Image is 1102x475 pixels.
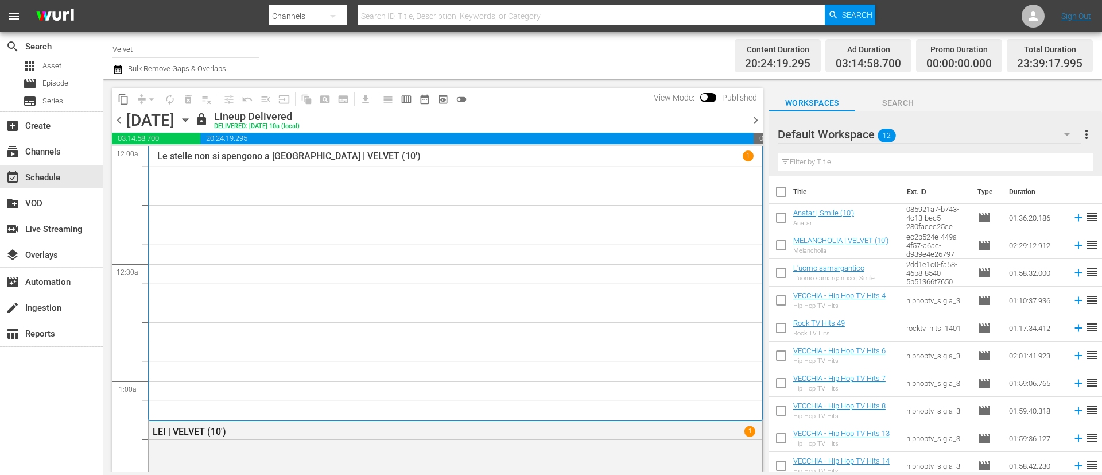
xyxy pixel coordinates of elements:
[902,342,973,369] td: hiphoptv_sigla_3
[316,90,334,109] span: Create Search Block
[1004,259,1068,287] td: 01:58:32.000
[293,88,316,110] span: Refresh All Search Blocks
[769,96,855,110] span: Workspaces
[902,259,973,287] td: 2dd1e1c0-fa58-46b8-8540-5b51366f7650
[397,90,416,109] span: Week Calendar View
[793,374,886,383] a: VECCHIA - Hip Hop TV Hits 7
[214,110,300,123] div: Lineup Delivered
[419,94,430,105] span: date_range_outlined
[7,9,21,23] span: menu
[977,238,991,252] span: Episode
[6,222,20,236] span: Live Streaming
[842,5,872,25] span: Search
[23,77,37,91] span: Episode
[977,431,991,445] span: Episode
[902,204,973,231] td: 085921a7-b743-4c13-bec5-280facec25ce
[744,426,755,437] span: 1
[793,264,864,272] a: L'uomo samargantico
[836,41,901,57] div: Ad Duration
[745,41,810,57] div: Content Duration
[401,94,412,105] span: calendar_view_week_outlined
[1002,176,1071,208] th: Duration
[971,176,1002,208] th: Type
[977,211,991,225] span: Episode
[126,64,226,73] span: Bulk Remove Gaps & Overlaps
[902,231,973,259] td: ec2b524e-449a-4f57-a6ac-d939e4e26797
[825,5,875,25] button: Search
[6,196,20,210] span: VOD
[745,57,810,71] span: 20:24:19.295
[197,90,216,109] span: Clear Lineup
[375,88,397,110] span: Day Calendar View
[1072,459,1085,472] svg: Add to Schedule
[1004,314,1068,342] td: 01:17:34.412
[161,90,179,109] span: Loop Content
[700,93,708,101] span: Toggle to switch from Published to Draft view.
[1080,128,1093,141] span: more_vert
[648,93,700,102] span: View Mode:
[1072,432,1085,445] svg: Add to Schedule
[900,176,970,208] th: Ext. ID
[126,111,174,130] div: [DATE]
[793,357,886,365] div: Hip Hop TV Hits
[1085,403,1099,417] span: reorder
[42,60,61,72] span: Asset
[902,424,973,452] td: hiphoptv_sigla_3
[977,404,991,418] span: Episode
[1085,320,1099,334] span: reorder
[1072,239,1085,252] svg: Add to Schedule
[793,385,886,392] div: Hip Hop TV Hits
[1004,397,1068,424] td: 01:59:40.318
[23,59,37,73] span: Asset
[977,349,991,362] span: Episode
[1004,369,1068,397] td: 01:59:06.765
[1017,41,1082,57] div: Total Duration
[6,275,20,289] span: Automation
[977,321,991,335] span: Episode
[434,90,452,109] span: View Backup
[977,376,991,390] span: Episode
[1085,348,1099,362] span: reorder
[1072,322,1085,334] svg: Add to Schedule
[112,133,200,144] span: 03:14:58.700
[1004,342,1068,369] td: 02:01:41.923
[748,113,763,128] span: chevron_right
[1072,377,1085,389] svg: Add to Schedule
[1072,211,1085,224] svg: Add to Schedule
[28,3,83,30] img: ans4CAIJ8jUAAAAAAAAAAAAAAAAAAAAAAAAgQb4GAAAAAAAAAAAAAAAAAAAAAAAAJMjXAAAAAAAAAAAAAAAAAAAAAAAAgAT5G...
[1085,238,1099,252] span: reorder
[6,248,20,262] span: Overlays
[1061,11,1091,21] a: Sign Out
[195,113,208,126] span: lock
[902,287,973,314] td: hiphoptv_sigla_3
[1017,57,1082,71] span: 23:39:17.995
[716,93,763,102] span: Published
[1085,210,1099,224] span: reorder
[6,145,20,159] span: Channels
[1072,349,1085,362] svg: Add to Schedule
[793,429,890,438] a: VECCHIA - Hip Hop TV Hits 13
[153,426,696,437] div: LEI | VELVET (10')
[456,94,467,105] span: toggle_off
[878,123,896,148] span: 12
[1072,267,1085,279] svg: Add to Schedule
[334,90,352,109] span: Create Series Block
[6,171,20,184] span: Schedule
[1004,424,1068,452] td: 01:59:36.127
[1085,458,1099,472] span: reorder
[902,369,973,397] td: hiphoptv_sigla_3
[275,90,293,109] span: Update Metadata from Key Asset
[112,113,126,128] span: chevron_left
[214,123,300,130] div: DELIVERED: [DATE] 10a (local)
[257,90,275,109] span: Fill episodes with ad slates
[1004,204,1068,231] td: 01:36:20.186
[1072,294,1085,307] svg: Add to Schedule
[793,346,886,355] a: VECCHIA - Hip Hop TV Hits 6
[977,266,991,280] span: Episode
[157,150,421,161] p: Le stelle non si spengono a [GEOGRAPHIC_DATA] | VELVET (10')
[977,294,991,307] span: Episode
[1085,376,1099,389] span: reorder
[352,88,375,110] span: Download as CSV
[902,314,973,342] td: rocktv_hits_1401
[778,118,1081,150] div: Default Workspace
